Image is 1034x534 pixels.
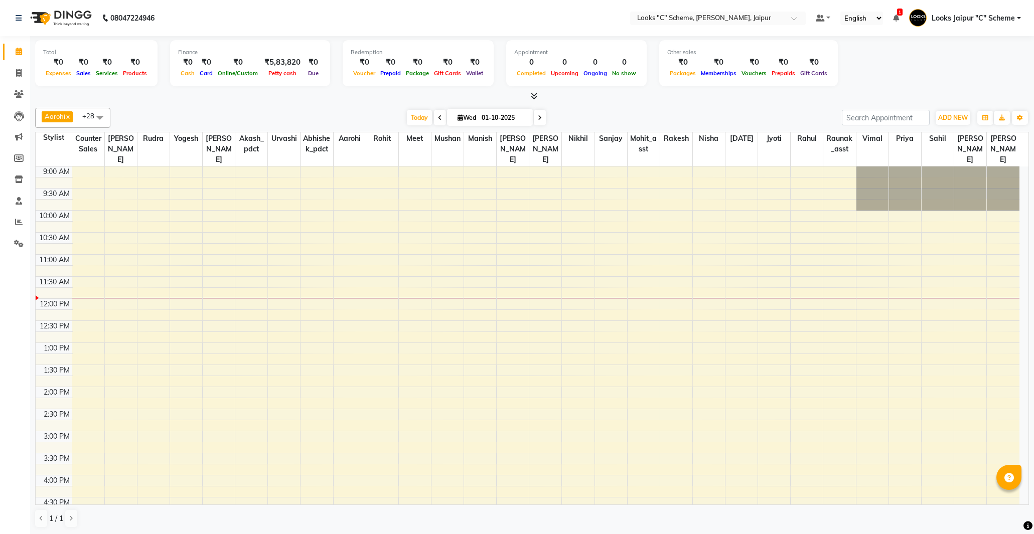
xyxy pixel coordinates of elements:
[38,299,72,309] div: 12:00 PM
[667,57,698,68] div: ₹0
[758,132,790,145] span: Jyoti
[260,57,305,68] div: ₹5,83,820
[42,497,72,508] div: 4:30 PM
[464,70,486,77] span: Wallet
[610,57,639,68] div: 0
[42,343,72,353] div: 1:00 PM
[739,57,769,68] div: ₹0
[351,70,378,77] span: Voucher
[922,132,954,145] span: sahil
[628,132,660,155] span: Mohit_asst
[93,70,120,77] span: Services
[548,57,581,68] div: 0
[301,132,333,155] span: Abhishek_pdct
[105,132,137,166] span: [PERSON_NAME]
[514,57,548,68] div: 0
[936,111,970,125] button: ADD NEW
[725,132,758,145] span: [DATE]
[42,387,72,398] div: 2:00 PM
[769,70,798,77] span: Prepaids
[897,9,903,16] span: 1
[37,211,72,221] div: 10:00 AM
[41,189,72,199] div: 9:30 AM
[43,70,74,77] span: Expenses
[497,132,529,166] span: [PERSON_NAME]
[893,14,899,23] a: 1
[581,57,610,68] div: 0
[45,112,65,120] span: Aarohi
[235,132,267,155] span: Akash_pdct
[42,365,72,376] div: 1:30 PM
[178,48,322,57] div: Finance
[992,494,1024,524] iframe: chat widget
[170,132,202,145] span: Yogesh
[431,57,464,68] div: ₹0
[41,166,72,177] div: 9:00 AM
[739,70,769,77] span: Vouchers
[306,70,321,77] span: Due
[266,70,299,77] span: Petty cash
[667,48,830,57] div: Other sales
[42,431,72,442] div: 3:00 PM
[514,48,639,57] div: Appointment
[215,57,260,68] div: ₹0
[37,233,72,243] div: 10:30 AM
[403,70,431,77] span: Package
[43,57,74,68] div: ₹0
[595,132,627,145] span: Sanjay
[42,475,72,486] div: 4:00 PM
[65,112,70,120] a: x
[37,277,72,287] div: 11:30 AM
[954,132,986,166] span: [PERSON_NAME]
[268,132,300,145] span: Urvashi
[431,70,464,77] span: Gift Cards
[823,132,855,155] span: Raunak_asst
[93,57,120,68] div: ₹0
[798,70,830,77] span: Gift Cards
[842,110,930,125] input: Search Appointment
[562,132,594,145] span: Nikhil
[548,70,581,77] span: Upcoming
[215,70,260,77] span: Online/Custom
[120,70,150,77] span: Products
[403,57,431,68] div: ₹0
[197,57,215,68] div: ₹0
[82,112,102,120] span: +28
[431,132,464,145] span: Mushan
[178,57,197,68] div: ₹0
[197,70,215,77] span: Card
[36,132,72,143] div: Stylist
[72,132,104,155] span: Counter Sales
[37,255,72,265] div: 11:00 AM
[987,132,1019,166] span: [PERSON_NAME]
[38,321,72,331] div: 12:30 PM
[529,132,561,166] span: [PERSON_NAME]
[698,57,739,68] div: ₹0
[889,132,921,145] span: Priya
[43,48,150,57] div: Total
[856,132,889,145] span: Vimal
[110,4,155,32] b: 08047224946
[42,409,72,420] div: 2:30 PM
[667,70,698,77] span: Packages
[366,132,398,145] span: Rohit
[932,13,1015,24] span: Looks Jaipur "C" Scheme
[455,114,479,121] span: Wed
[334,132,366,145] span: Aarohi
[407,110,432,125] span: Today
[351,57,378,68] div: ₹0
[610,70,639,77] span: No show
[378,57,403,68] div: ₹0
[938,114,968,121] span: ADD NEW
[479,110,529,125] input: 2025-10-01
[581,70,610,77] span: Ongoing
[178,70,197,77] span: Cash
[49,513,63,524] span: 1 / 1
[464,132,496,145] span: Manish
[137,132,170,145] span: Rudra
[378,70,403,77] span: Prepaid
[120,57,150,68] div: ₹0
[203,132,235,166] span: [PERSON_NAME]
[74,70,93,77] span: Sales
[514,70,548,77] span: Completed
